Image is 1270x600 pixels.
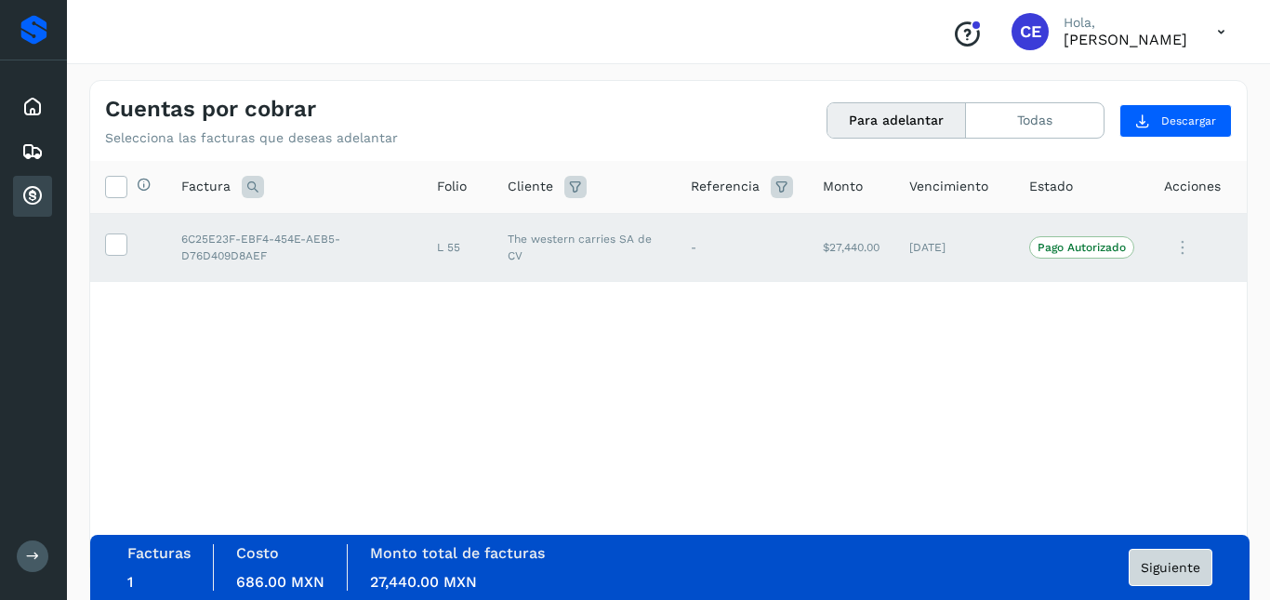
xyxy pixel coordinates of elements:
[236,573,324,591] span: 686.00 MXN
[13,176,52,217] div: Cuentas por cobrar
[127,573,133,591] span: 1
[127,544,191,562] label: Facturas
[370,573,477,591] span: 27,440.00 MXN
[105,130,398,146] p: Selecciona las facturas que deseas adelantar
[1029,177,1073,196] span: Estado
[1064,15,1187,31] p: Hola,
[437,177,467,196] span: Folio
[827,103,966,138] button: Para adelantar
[691,177,760,196] span: Referencia
[1038,241,1126,254] p: Pago Autorizado
[823,177,863,196] span: Monto
[370,544,545,562] label: Monto total de facturas
[236,544,279,562] label: Costo
[493,213,676,282] td: The western carries SA de CV
[1161,113,1216,129] span: Descargar
[181,177,231,196] span: Factura
[894,213,1014,282] td: [DATE]
[1141,561,1200,574] span: Siguiente
[1164,177,1221,196] span: Acciones
[676,213,808,282] td: -
[166,213,422,282] td: 6C25E23F-EBF4-454E-AEB5-D76D409D8AEF
[422,213,493,282] td: L 55
[1064,31,1187,48] p: CLAUDIA ELIZABETH SANCHEZ RAMIREZ
[909,177,988,196] span: Vencimiento
[1129,549,1212,586] button: Siguiente
[508,177,553,196] span: Cliente
[105,96,316,123] h4: Cuentas por cobrar
[966,103,1104,138] button: Todas
[13,87,52,127] div: Inicio
[13,131,52,172] div: Embarques
[1119,104,1232,138] button: Descargar
[808,213,894,282] td: $27,440.00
